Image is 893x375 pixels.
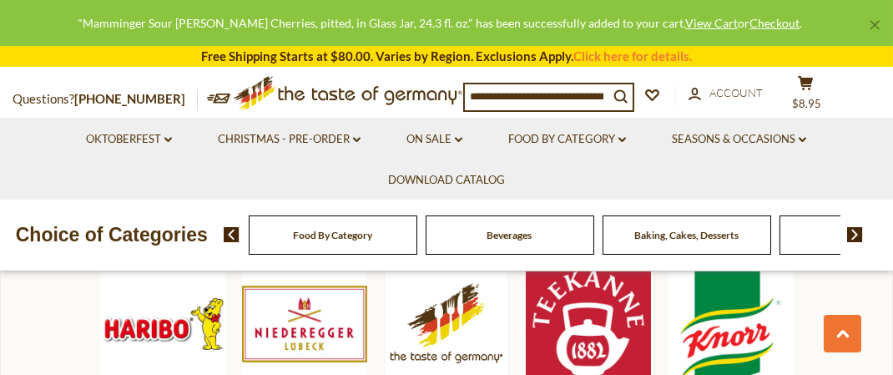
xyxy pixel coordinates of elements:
button: $8.95 [780,75,830,117]
a: Download Catalog [388,171,505,190]
a: [PHONE_NUMBER] [74,91,185,106]
a: Click here for details. [573,48,692,63]
a: Beverages [487,229,532,241]
span: $8.95 [793,97,822,110]
a: Christmas - PRE-ORDER [218,130,361,149]
a: Food By Category [508,130,626,149]
a: On Sale [406,130,462,149]
a: Baking, Cakes, Desserts [634,229,739,241]
a: Seasons & Occasions [672,130,806,149]
img: previous arrow [224,227,240,242]
a: Food By Category [293,229,372,241]
a: Oktoberfest [86,130,172,149]
div: "Mamminger Sour [PERSON_NAME] Cherries, pitted, in Glass Jar, 24.3 fl. oz." has been successfully... [13,13,866,33]
a: × [870,20,880,30]
a: View Cart [685,16,738,30]
a: Account [689,84,763,103]
a: Checkout [749,16,800,30]
span: Account [709,86,763,99]
img: next arrow [847,227,863,242]
p: Questions? [13,89,198,110]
